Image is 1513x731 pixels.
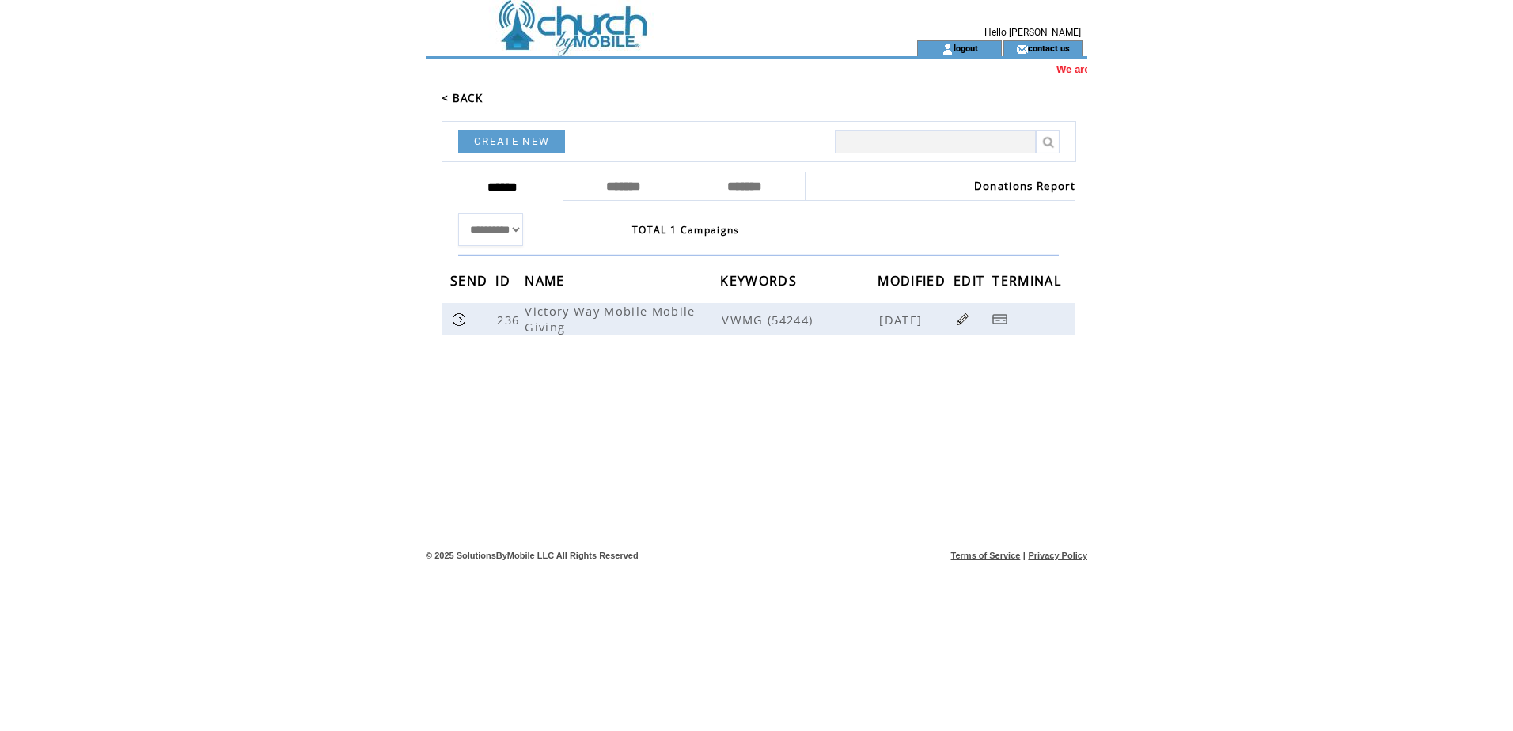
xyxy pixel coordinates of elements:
span: SEND [450,268,491,297]
span: KEYWORDS [720,268,801,297]
span: TERMINAL [992,268,1065,297]
span: Victory Way Mobile Mobile Giving [525,303,695,335]
span: © 2025 SolutionsByMobile LLC All Rights Reserved [426,551,639,560]
a: < BACK [442,91,483,105]
span: VWMG (54244) [722,312,876,328]
a: CREATE NEW [458,130,565,153]
span: ID [495,268,514,297]
a: Donations Report [974,179,1075,193]
a: NAME [525,275,568,285]
a: MODIFIED [878,275,950,285]
a: Privacy Policy [1028,551,1087,560]
span: [DATE] [879,312,926,328]
a: ID [495,275,514,285]
span: MODIFIED [878,268,950,297]
img: account_icon.gif [942,43,954,55]
span: NAME [525,268,568,297]
span: | [1023,551,1026,560]
a: KEYWORDS [720,275,801,285]
a: logout [954,43,978,53]
span: EDIT [954,268,988,297]
span: 236 [497,312,523,328]
span: TOTAL 1 Campaigns [632,223,740,237]
a: Terms of Service [951,551,1021,560]
img: contact_us_icon.gif [1016,43,1028,55]
marquee: We are currently experiencing an issue with opt-ins to Keywords. You may still send a SMS and MMS... [426,63,1087,75]
span: Hello [PERSON_NAME] [984,27,1081,38]
a: contact us [1028,43,1070,53]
